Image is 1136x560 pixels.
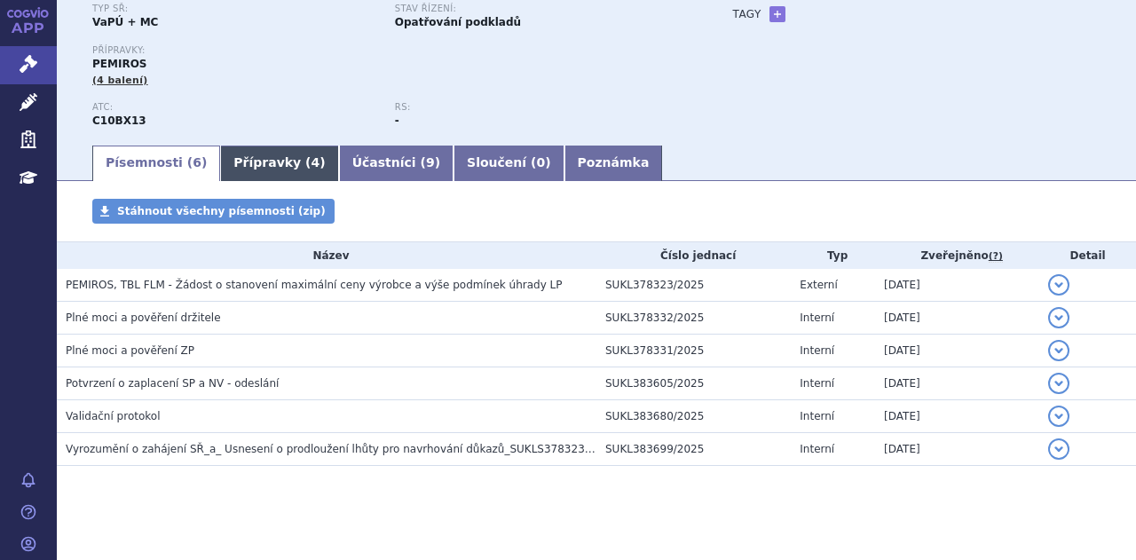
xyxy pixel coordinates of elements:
button: detail [1048,307,1069,328]
a: Sloučení (0) [454,146,564,181]
span: PEMIROS, TBL FLM - Žádost o stanovení maximální ceny výrobce a výše podmínek úhrady LP [66,279,563,291]
td: [DATE] [875,302,1039,335]
td: [DATE] [875,400,1039,433]
td: [DATE] [875,269,1039,302]
p: Typ SŘ: [92,4,377,14]
span: 0 [536,155,545,170]
span: Interní [800,312,834,324]
span: Stáhnout všechny písemnosti (zip) [117,205,326,217]
th: Detail [1039,242,1136,269]
th: Zveřejněno [875,242,1039,269]
strong: Opatřování podkladů [395,16,521,28]
td: SUKL383680/2025 [596,400,791,433]
button: detail [1048,406,1069,427]
td: [DATE] [875,335,1039,367]
span: Interní [800,377,834,390]
a: Písemnosti (6) [92,146,220,181]
th: Typ [791,242,875,269]
td: SUKL383605/2025 [596,367,791,400]
td: SUKL378332/2025 [596,302,791,335]
p: ATC: [92,102,377,113]
td: [DATE] [875,367,1039,400]
strong: - [395,114,399,127]
button: detail [1048,340,1069,361]
span: Interní [800,410,834,422]
button: detail [1048,373,1069,394]
span: Externí [800,279,837,291]
td: SUKL378331/2025 [596,335,791,367]
a: + [769,6,785,22]
button: detail [1048,438,1069,460]
span: 4 [312,155,320,170]
a: Účastníci (9) [339,146,454,181]
p: Stav řízení: [395,4,680,14]
td: [DATE] [875,433,1039,466]
td: SUKL383699/2025 [596,433,791,466]
a: Přípravky (4) [220,146,338,181]
span: 9 [426,155,435,170]
strong: VaPÚ + MC [92,16,158,28]
p: Přípravky: [92,45,698,56]
th: Název [57,242,596,269]
span: Plné moci a pověření držitele [66,312,221,324]
strong: ROSUVASTATIN, PERINDOPRIL A INDAPAMID [92,114,146,127]
span: Interní [800,344,834,357]
a: Stáhnout všechny písemnosti (zip) [92,199,335,224]
button: detail [1048,274,1069,296]
span: 6 [193,155,201,170]
span: Vyrozumění o zahájení SŘ_a_ Usnesení o prodloužení lhůty pro navrhování důkazů_SUKLS378323/2025 [66,443,615,455]
td: SUKL378323/2025 [596,269,791,302]
abbr: (?) [989,250,1003,263]
span: (4 balení) [92,75,148,86]
span: Potvrzení o zaplacení SP a NV - odeslání [66,377,279,390]
span: Interní [800,443,834,455]
span: Validační protokol [66,410,161,422]
span: PEMIROS [92,58,146,70]
h3: Tagy [733,4,761,25]
span: Plné moci a pověření ZP [66,344,194,357]
a: Poznámka [564,146,663,181]
p: RS: [395,102,680,113]
th: Číslo jednací [596,242,791,269]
